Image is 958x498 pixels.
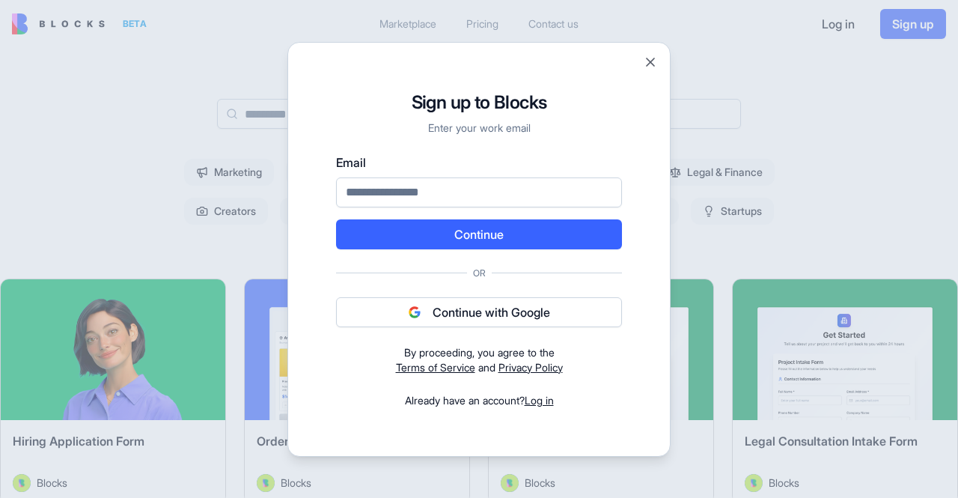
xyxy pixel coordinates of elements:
[467,267,492,279] span: Or
[525,394,554,407] a: Log in
[336,219,622,249] button: Continue
[336,297,622,327] button: Continue with Google
[336,345,622,360] div: By proceeding, you agree to the
[336,393,622,408] div: Already have an account?
[498,361,563,374] a: Privacy Policy
[409,306,421,318] img: google logo
[643,55,658,70] button: Close
[336,91,622,115] h1: Sign up to Blocks
[336,345,622,375] div: and
[336,154,622,171] label: Email
[396,361,475,374] a: Terms of Service
[336,121,622,136] p: Enter your work email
